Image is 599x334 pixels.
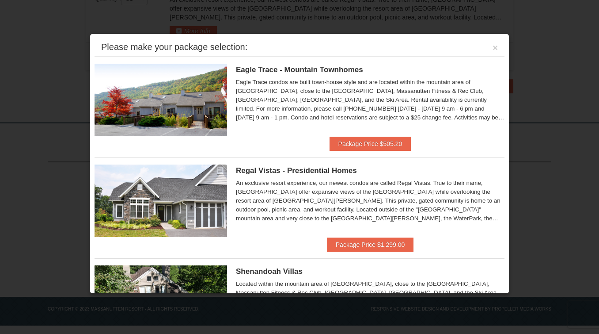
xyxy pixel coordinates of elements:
div: Eagle Trace condos are built town-house style and are located within the mountain area of [GEOGRA... [236,78,504,122]
button: Package Price $505.20 [330,137,411,151]
span: Regal Vistas - Presidential Homes [236,166,357,175]
div: Located within the mountain area of [GEOGRAPHIC_DATA], close to the [GEOGRAPHIC_DATA], Massanutte... [236,280,504,324]
span: Shenandoah Villas [236,267,303,276]
img: 19218983-1-9b289e55.jpg [95,64,227,136]
img: 19218991-1-902409a9.jpg [95,165,227,237]
button: × [493,43,498,52]
span: Eagle Trace - Mountain Townhomes [236,65,363,74]
button: Package Price $1,299.00 [327,238,413,252]
div: Please make your package selection: [101,42,247,51]
div: An exclusive resort experience, our newest condos are called Regal Vistas. True to their name, [G... [236,179,504,223]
